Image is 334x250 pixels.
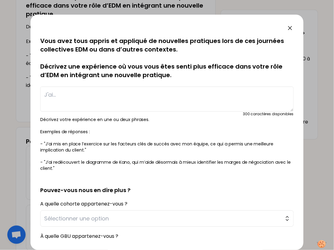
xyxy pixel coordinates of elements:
h2: Pouvez-vous nous en dire plus ? [40,176,294,195]
p: Décrivez votre expérience en une ou deux phrases. Exemples de réponses : - "J’ai mis en place l’e... [40,116,294,171]
label: À quelle GBU appartenez-vous ? [40,233,118,240]
div: 300 caractères disponibles [243,112,294,116]
label: A quelle cohorte appartenez-vous ? [40,200,127,207]
button: Sélectionner une option [40,210,294,227]
span: Sélectionner une option [44,214,281,223]
p: Vous avez tous appris et appliqué de nouvelles pratiques lors de ces journées collectives EDM ou ... [40,37,294,79]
